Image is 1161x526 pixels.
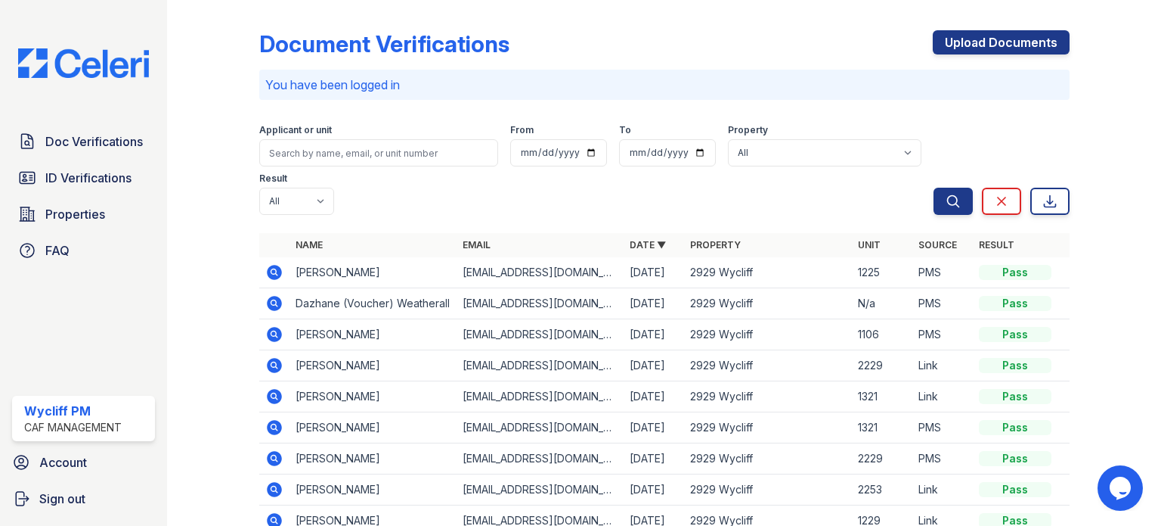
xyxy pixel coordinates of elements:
span: FAQ [45,241,70,260]
a: Property [690,239,741,251]
td: 2229 [852,444,912,475]
a: Result [979,239,1014,251]
td: [DATE] [624,319,684,350]
iframe: chat widget [1098,465,1146,511]
td: 2929 Wycliff [684,257,851,288]
td: [EMAIL_ADDRESS][DOMAIN_NAME] [457,475,624,506]
td: [DATE] [624,475,684,506]
img: CE_Logo_Blue-a8612792a0a2168367f1c8372b55b34899dd931a85d93a1a3d3e32e68fde9ad4.png [6,48,161,78]
a: Unit [858,239,881,251]
a: Date ▼ [630,239,666,251]
td: 2229 [852,350,912,381]
td: 2929 Wycliff [684,444,851,475]
a: ID Verifications [12,163,155,193]
td: [EMAIL_ADDRESS][DOMAIN_NAME] [457,319,624,350]
span: Account [39,453,87,472]
label: From [510,124,534,136]
td: [DATE] [624,381,684,412]
p: You have been logged in [265,76,1063,94]
div: CAF Management [24,420,122,435]
a: Doc Verifications [12,126,155,157]
td: Link [912,350,973,381]
td: [EMAIL_ADDRESS][DOMAIN_NAME] [457,381,624,412]
label: To [619,124,631,136]
td: 2929 Wycliff [684,288,851,319]
span: Sign out [39,490,85,508]
label: Result [259,173,287,185]
td: Link [912,475,973,506]
label: Property [728,124,768,136]
a: FAQ [12,235,155,266]
td: PMS [912,412,973,444]
a: Source [918,239,957,251]
div: Pass [979,451,1051,466]
div: Pass [979,420,1051,435]
a: Properties [12,199,155,229]
td: 1321 [852,381,912,412]
td: [DATE] [624,350,684,381]
a: Sign out [6,484,161,514]
td: 1321 [852,412,912,444]
div: Pass [979,265,1051,280]
td: 2929 Wycliff [684,319,851,350]
td: [EMAIL_ADDRESS][DOMAIN_NAME] [457,444,624,475]
span: Doc Verifications [45,132,143,151]
td: [PERSON_NAME] [289,412,457,444]
td: [PERSON_NAME] [289,475,457,506]
td: Link [912,381,973,412]
td: PMS [912,444,973,475]
td: [DATE] [624,288,684,319]
a: Upload Documents [933,30,1070,54]
td: [EMAIL_ADDRESS][DOMAIN_NAME] [457,412,624,444]
td: [PERSON_NAME] [289,319,457,350]
td: N/a [852,288,912,319]
td: 2253 [852,475,912,506]
input: Search by name, email, or unit number [259,139,498,167]
td: [PERSON_NAME] [289,257,457,288]
label: Applicant or unit [259,124,332,136]
td: 1106 [852,319,912,350]
div: Pass [979,296,1051,311]
div: Wycliff PM [24,402,122,420]
td: PMS [912,257,973,288]
td: [PERSON_NAME] [289,350,457,381]
div: Document Verifications [259,30,509,58]
td: [EMAIL_ADDRESS][DOMAIN_NAME] [457,257,624,288]
td: 2929 Wycliff [684,475,851,506]
td: [PERSON_NAME] [289,381,457,412]
td: [EMAIL_ADDRESS][DOMAIN_NAME] [457,350,624,381]
td: PMS [912,288,973,319]
div: Pass [979,358,1051,373]
td: [DATE] [624,412,684,444]
span: ID Verifications [45,169,132,187]
td: PMS [912,319,973,350]
td: 2929 Wycliff [684,381,851,412]
div: Pass [979,482,1051,497]
td: [EMAIL_ADDRESS][DOMAIN_NAME] [457,288,624,319]
div: Pass [979,389,1051,404]
div: Pass [979,327,1051,342]
span: Properties [45,205,105,223]
td: [PERSON_NAME] [289,444,457,475]
td: 1225 [852,257,912,288]
a: Email [463,239,491,251]
td: Dazhane (Voucher) Weatherall [289,288,457,319]
td: 2929 Wycliff [684,412,851,444]
a: Account [6,447,161,478]
td: 2929 Wycliff [684,350,851,381]
a: Name [296,239,323,251]
td: [DATE] [624,257,684,288]
td: [DATE] [624,444,684,475]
